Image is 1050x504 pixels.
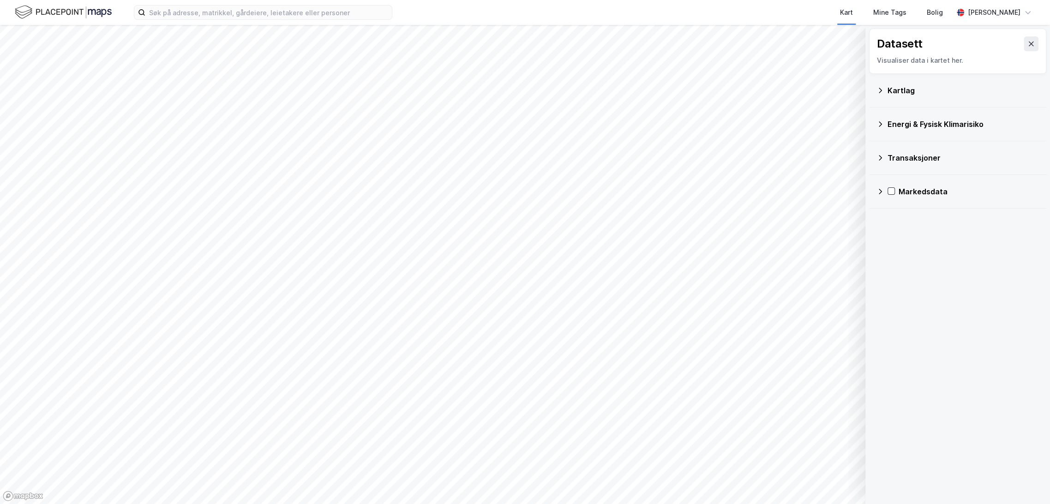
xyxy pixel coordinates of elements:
div: Mine Tags [873,7,906,18]
div: Energi & Fysisk Klimarisiko [888,119,1039,130]
img: logo.f888ab2527a4732fd821a326f86c7f29.svg [15,4,112,20]
a: Mapbox homepage [3,491,43,501]
div: Markedsdata [899,186,1039,197]
div: Visualiser data i kartet her. [877,55,1038,66]
input: Søk på adresse, matrikkel, gårdeiere, leietakere eller personer [145,6,392,19]
div: Datasett [877,36,923,51]
iframe: Chat Widget [1004,460,1050,504]
div: Kart [840,7,853,18]
div: Kartlag [888,85,1039,96]
div: Transaksjoner [888,152,1039,163]
div: Bolig [927,7,943,18]
div: [PERSON_NAME] [968,7,1020,18]
div: Kontrollprogram for chat [1004,460,1050,504]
